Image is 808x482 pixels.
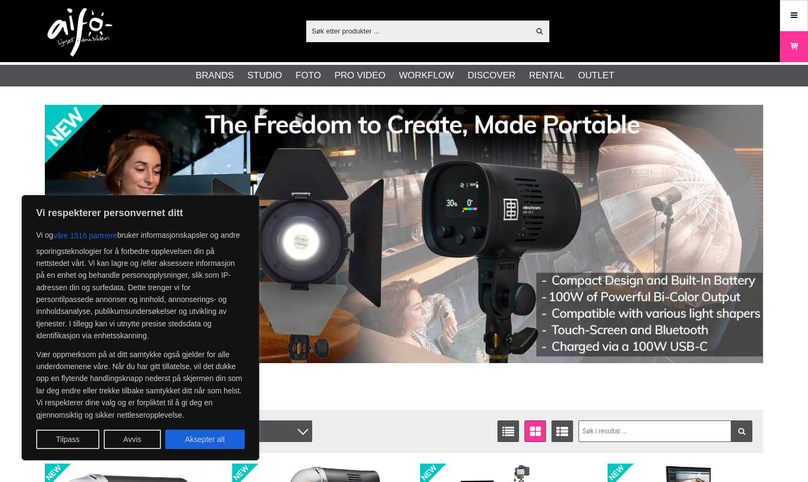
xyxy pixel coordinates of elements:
a: Brands [196,69,234,83]
a: Vindusvisning [524,420,546,442]
input: Søk i resultat ... [578,420,753,442]
input: Søk etter produkter ... [306,23,529,39]
div: Vi respekterer personvernet ditt [22,195,259,460]
a: Rental [529,69,564,83]
img: logo.png [48,8,112,57]
button: Avvis [104,430,161,449]
a: Pro Video [334,69,385,83]
a: Outlet [578,69,614,83]
p: Vi og bruker informasjonskapsler og andre sporingsteknologier for å forbedre opplevelsen din på n... [36,226,245,342]
a: Filter [731,420,752,442]
a: Vis liste [497,420,519,442]
a: Discover [468,69,516,83]
a: Utvidet liste [551,420,573,442]
a: Studio [247,69,282,83]
p: Vær oppmerksom på at ditt samtykke også gjelder for alle underdomenene våre. Når du har gitt till... [36,349,245,421]
a: Workflow [399,69,454,83]
button: Tilpass [36,430,99,449]
button: Aksepter alt [165,430,245,449]
img: Ad:002 banner-elin-led100c11390x.jpg [45,105,763,363]
p: Vi respekterer personvernet ditt [36,206,245,219]
a: Foto [295,69,321,83]
button: våre 1516 partnere [53,226,117,245]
